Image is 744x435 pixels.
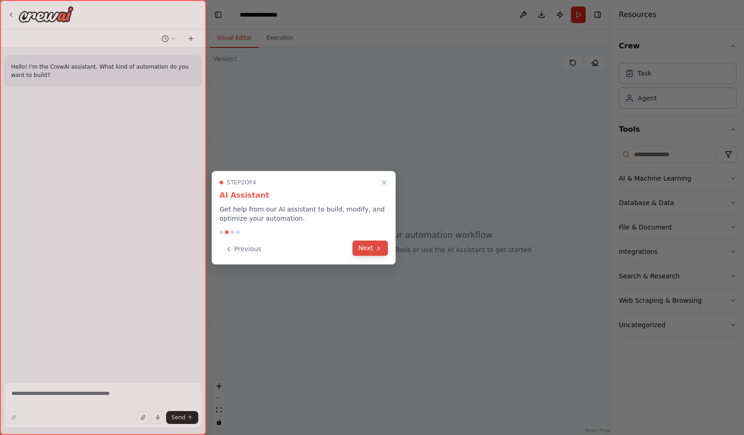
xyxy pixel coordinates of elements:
p: Get help from our AI assistant to build, modify, and optimize your automation. [219,205,388,223]
button: Next [352,241,388,256]
button: Hide left sidebar [212,8,225,21]
button: Close walkthrough [379,177,390,188]
h3: AI Assistant [219,190,388,201]
button: Previous [219,241,267,257]
span: Step 2 of 4 [227,179,256,186]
